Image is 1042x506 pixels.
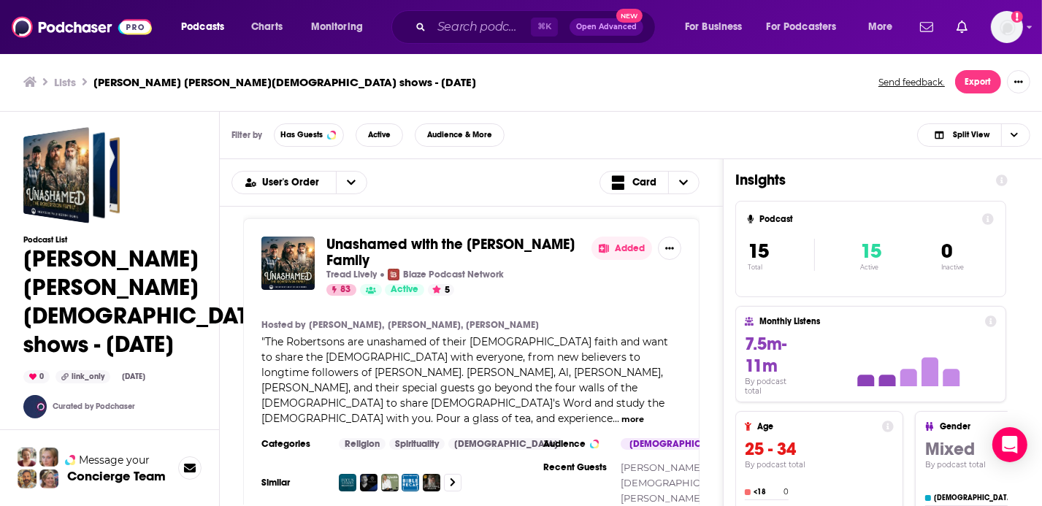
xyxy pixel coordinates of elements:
img: Undaunted.Life: A Man's Podcast by Kyle Thompson [360,474,378,491]
a: Show notifications dropdown [951,15,973,39]
div: 0 [23,370,50,383]
a: Curated by Podchaser [53,402,135,411]
h3: Categories [261,438,327,450]
span: 15 [748,239,769,264]
button: Active [356,123,403,147]
a: [PERSON_NAME] [466,319,539,331]
a: Blaze Podcast NetworkBlaze Podcast Network [388,269,504,280]
div: link_only [55,370,110,383]
button: Export [955,70,1001,93]
a: Religion [339,438,386,450]
img: Focus on the Family Broadcast [339,474,356,491]
p: Blaze Podcast Network [403,269,504,280]
a: [PERSON_NAME], [621,461,705,473]
h4: By podcast total [745,460,894,469]
img: Sydney Profile [18,448,37,467]
a: Andrews McMeel - Christian shows - Oct 6, 2025 [23,127,120,223]
a: [DEMOGRAPHIC_DATA][PERSON_NAME], [621,477,819,488]
h4: 0 [784,487,789,497]
span: 15 [860,239,881,264]
button: 5 [428,284,454,296]
h4: Age [757,421,876,432]
button: open menu [232,177,336,188]
span: 0 [941,239,952,264]
img: Unashamed with the Robertson Family [261,237,315,290]
a: Charts [242,15,291,39]
h3: Similar [261,477,327,488]
span: More [868,17,893,37]
h4: By podcast total [745,377,805,396]
h4: Podcast [759,214,976,224]
span: Audience & More [427,131,492,139]
button: Show More Button [1007,70,1030,93]
button: Choose View [917,123,1030,147]
h3: Concierge Team [67,469,166,483]
button: open menu [301,15,382,39]
a: Lists [54,75,76,89]
h3: Audience [543,438,609,450]
img: Duck Call Room [423,474,440,491]
div: [DATE] [116,371,151,383]
span: ... [613,412,619,425]
span: 7.5m-11m [745,333,786,377]
img: User Profile [991,11,1023,43]
button: open menu [675,15,761,39]
button: Audience & More [415,123,505,147]
div: [DEMOGRAPHIC_DATA] [621,438,742,450]
h1: [PERSON_NAME] [PERSON_NAME][DEMOGRAPHIC_DATA] shows - [DATE] [23,245,271,359]
span: Open Advanced [576,23,637,31]
span: For Business [685,17,743,37]
h3: Podcast List [23,235,271,245]
svg: Add a profile image [1011,11,1023,23]
a: [PERSON_NAME], [388,319,463,331]
img: The Bible Recap [402,474,419,491]
img: Barbara Profile [39,469,58,488]
a: 83 [326,284,356,296]
div: Search podcasts, credits, & more... [405,10,670,44]
span: Active [391,283,418,297]
span: " [261,335,668,425]
input: Search podcasts, credits, & more... [432,15,531,39]
span: Logged in as ocharlson [991,11,1023,43]
button: Show More Button [658,237,681,260]
button: Show profile menu [991,11,1023,43]
button: open menu [858,15,911,39]
button: Open AdvancedNew [570,18,643,36]
h2: Choose List sort [231,171,367,194]
span: Message your [79,453,150,467]
a: Podchaser - Follow, Share and Rate Podcasts [12,13,152,41]
span: Has Guests [280,131,323,139]
a: [PERSON_NAME], [309,319,384,331]
h3: [PERSON_NAME] [PERSON_NAME][DEMOGRAPHIC_DATA] shows - [DATE] [93,75,476,89]
div: Open Intercom Messenger [992,427,1027,462]
img: Jon Profile [18,469,37,488]
span: 83 [340,283,350,297]
h3: Recent Guests [543,461,609,473]
span: New [616,9,643,23]
button: Has Guests [274,123,344,147]
p: Total [748,264,814,271]
span: User's Order [262,177,324,188]
button: more [621,413,644,426]
button: Choose View [599,171,700,194]
h4: [DEMOGRAPHIC_DATA] [934,494,1015,502]
h4: Monthly Listens [759,316,978,326]
a: Unashamed with the [PERSON_NAME] Family [326,237,580,269]
span: For Podcasters [767,17,837,37]
img: ConnectPod [23,395,47,418]
img: Relatable with Allie Beth Stuckey [381,474,399,491]
button: open menu [336,172,367,193]
span: Card [632,177,656,188]
h1: Insights [735,171,984,189]
img: Jules Profile [39,448,58,467]
p: Tread Lively [326,269,377,280]
a: Show notifications dropdown [914,15,939,39]
span: Charts [251,17,283,37]
button: open menu [757,15,858,39]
